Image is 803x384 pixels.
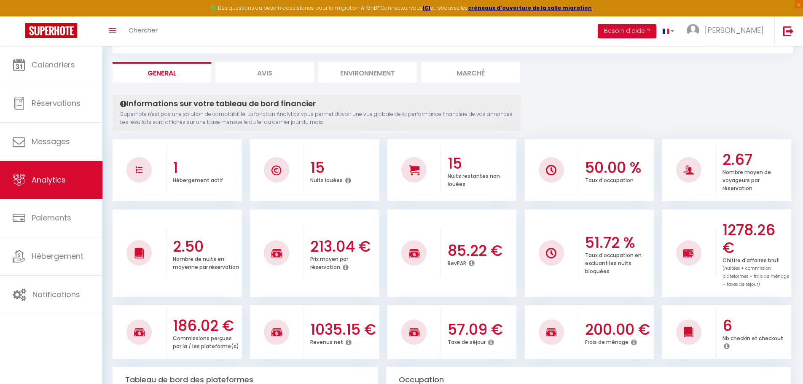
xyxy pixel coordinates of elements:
[585,175,634,184] p: Taux d'occupation
[468,4,592,11] a: créneaux d'ouverture de la salle migration
[722,333,783,342] p: Nb checkin et checkout
[585,159,652,177] h3: 50.00 %
[310,159,377,177] h3: 15
[722,151,790,169] h3: 2.67
[136,166,142,173] img: NO IMAGE
[687,24,699,37] img: ...
[585,234,652,252] h3: 51.72 %
[585,337,628,346] p: Frais de ménage
[310,321,377,338] h3: 1035.15 €
[318,62,417,83] li: Environnement
[585,250,642,275] p: Taux d'occupation en excluant les nuits bloquées
[7,3,32,29] button: Ouvrir le widget de chat LiveChat
[722,255,789,288] p: Chiffre d'affaires brut
[173,317,240,335] h3: 186.02 €
[120,99,513,108] h4: Informations sur votre tableau de bord financier
[120,110,513,126] p: Superhote n'est pas une solution de comptabilité. La fonction Analytics vous permet d'avoir une v...
[310,238,377,255] h3: 213.04 €
[448,321,515,338] h3: 57.09 €
[448,171,500,188] p: Nuits restantes non louées
[173,238,240,255] h3: 2.50
[310,337,343,346] p: Revenus net
[783,26,794,36] img: logout
[32,212,71,223] span: Paiements
[129,26,158,35] span: Chercher
[546,248,556,258] img: NO IMAGE
[32,289,80,300] span: Notifications
[448,242,515,260] h3: 85.22 €
[173,175,223,184] p: Hébergement actif
[32,175,66,185] span: Analytics
[32,251,83,261] span: Hébergement
[683,248,694,258] img: NO IMAGE
[722,317,790,335] h3: 6
[113,62,211,83] li: General
[32,136,70,147] span: Messages
[448,337,486,346] p: Taxe de séjour
[448,155,515,172] h3: 15
[680,16,774,46] a: ... [PERSON_NAME]
[705,25,764,35] span: [PERSON_NAME]
[122,16,164,46] a: Chercher
[722,167,771,192] p: Nombre moyen de voyageurs par réservation
[310,175,343,184] p: Nuits louées
[585,321,652,338] h3: 200.00 €
[25,23,77,38] img: Super Booking
[598,24,656,38] button: Besoin d'aide ?
[32,59,75,70] span: Calendriers
[767,346,797,378] iframe: Chat
[173,333,239,350] p: Commissions perçues par la / les plateforme(s)
[722,221,790,257] h3: 1278.26 €
[310,254,348,271] p: Prix moyen par réservation
[173,254,239,271] p: Nombre de nuits en moyenne par réservation
[448,258,466,267] p: RevPAR
[421,62,520,83] li: Marché
[423,4,430,11] a: ICI
[215,62,314,83] li: Avis
[173,159,240,177] h3: 1
[32,98,81,108] span: Réservations
[722,265,789,287] span: (nuitées + commission plateformes + frais de ménage + taxes de séjour)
